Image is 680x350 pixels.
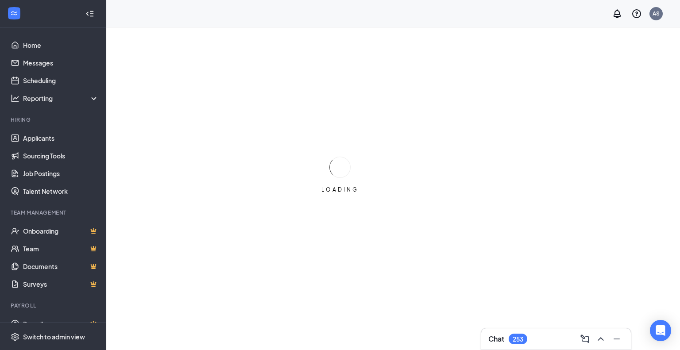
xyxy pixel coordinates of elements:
[23,240,99,258] a: TeamCrown
[11,209,97,216] div: Team Management
[650,320,671,341] div: Open Intercom Messenger
[23,36,99,54] a: Home
[513,335,523,343] div: 253
[23,275,99,293] a: SurveysCrown
[595,334,606,344] svg: ChevronUp
[23,94,99,103] div: Reporting
[11,116,97,123] div: Hiring
[610,332,624,346] button: Minimize
[23,147,99,165] a: Sourcing Tools
[11,302,97,309] div: Payroll
[594,332,608,346] button: ChevronUp
[11,332,19,341] svg: Settings
[23,129,99,147] a: Applicants
[653,10,660,17] div: AS
[578,332,592,346] button: ComposeMessage
[11,94,19,103] svg: Analysis
[23,54,99,72] a: Messages
[23,315,99,333] a: PayrollCrown
[85,9,94,18] svg: Collapse
[23,182,99,200] a: Talent Network
[23,222,99,240] a: OnboardingCrown
[10,9,19,18] svg: WorkstreamLogo
[612,8,622,19] svg: Notifications
[23,258,99,275] a: DocumentsCrown
[23,165,99,182] a: Job Postings
[23,72,99,89] a: Scheduling
[611,334,622,344] svg: Minimize
[318,186,362,193] div: LOADING
[631,8,642,19] svg: QuestionInfo
[23,332,85,341] div: Switch to admin view
[488,334,504,344] h3: Chat
[580,334,590,344] svg: ComposeMessage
